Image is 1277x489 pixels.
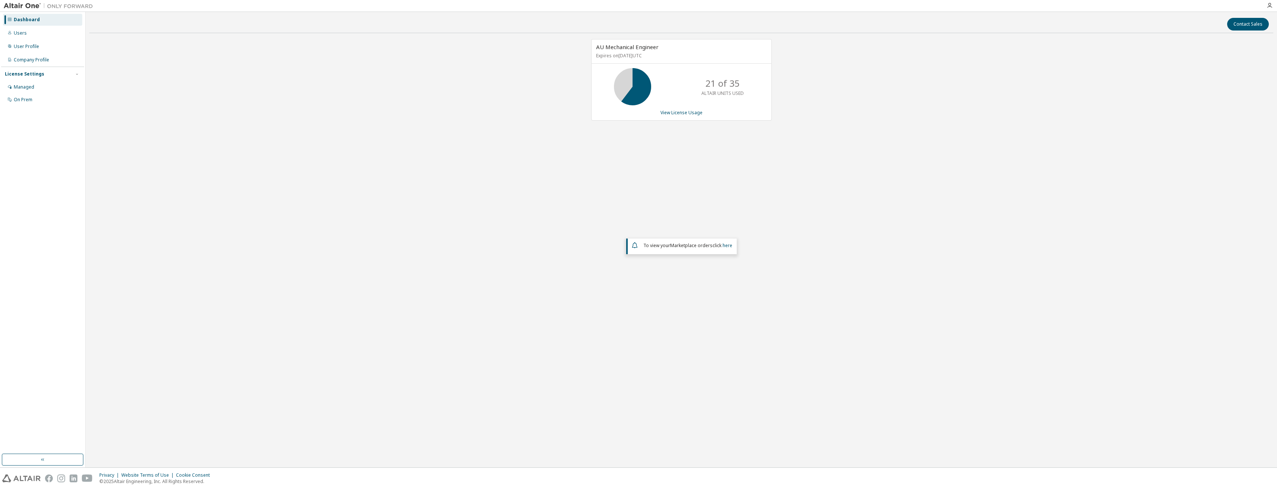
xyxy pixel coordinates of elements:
[660,109,702,116] a: View License Usage
[99,472,121,478] div: Privacy
[14,97,32,103] div: On Prem
[643,242,732,249] span: To view your click
[14,17,40,23] div: Dashboard
[1227,18,1269,31] button: Contact Sales
[121,472,176,478] div: Website Terms of Use
[705,77,740,90] p: 21 of 35
[176,472,214,478] div: Cookie Consent
[14,84,34,90] div: Managed
[2,474,41,482] img: altair_logo.svg
[670,242,713,249] em: Marketplace orders
[701,90,744,96] p: ALTAIR UNITS USED
[14,30,27,36] div: Users
[4,2,97,10] img: Altair One
[57,474,65,482] img: instagram.svg
[14,57,49,63] div: Company Profile
[82,474,93,482] img: youtube.svg
[596,43,659,51] span: AU Mechanical Engineer
[723,242,732,249] a: here
[99,478,214,485] p: © 2025 Altair Engineering, Inc. All Rights Reserved.
[14,44,39,49] div: User Profile
[596,52,765,59] p: Expires on [DATE] UTC
[45,474,53,482] img: facebook.svg
[5,71,44,77] div: License Settings
[70,474,77,482] img: linkedin.svg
